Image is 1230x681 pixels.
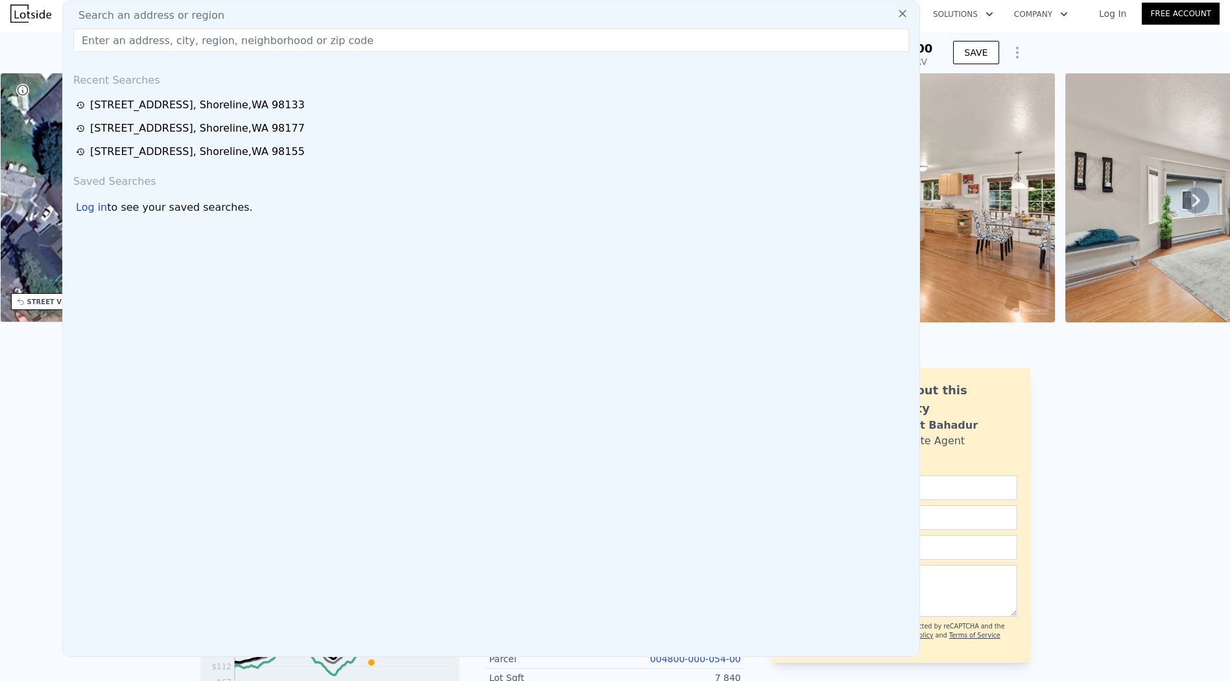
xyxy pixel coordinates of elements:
a: Terms of Service [949,632,1000,639]
div: Recent Searches [68,62,914,93]
button: Solutions [923,3,1004,26]
button: Show Options [1004,40,1030,66]
span: Search an address or region [68,8,224,23]
a: [STREET_ADDRESS], Shoreline,WA 98133 [76,97,910,113]
span: to see your saved searches. [107,200,252,215]
a: Free Account [1142,3,1220,25]
button: SAVE [953,41,999,64]
a: [STREET_ADDRESS], Shoreline,WA 98177 [76,121,910,136]
div: Parcel [490,652,615,665]
a: 004800-000-054-00 [650,654,741,664]
div: This site is protected by reCAPTCHA and the Google and apply. [867,622,1017,650]
div: Siddhant Bahadur [873,418,978,433]
div: Ask about this property [873,381,1017,418]
div: Saved Searches [68,163,914,195]
a: Log In [1083,7,1142,20]
button: Company [1004,3,1078,26]
div: Log in [76,200,107,215]
a: [STREET_ADDRESS], Shoreline,WA 98155 [76,144,910,160]
input: Enter an address, city, region, neighborhood or zip code [73,29,909,52]
tspan: $112 [211,662,231,671]
div: [STREET_ADDRESS] , Shoreline , WA 98133 [90,97,305,113]
div: STREET VIEW [27,297,76,307]
div: [STREET_ADDRESS] , Shoreline , WA 98177 [90,121,305,136]
div: [STREET_ADDRESS] , Shoreline , WA 98155 [90,144,305,160]
img: Lotside [10,5,51,23]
